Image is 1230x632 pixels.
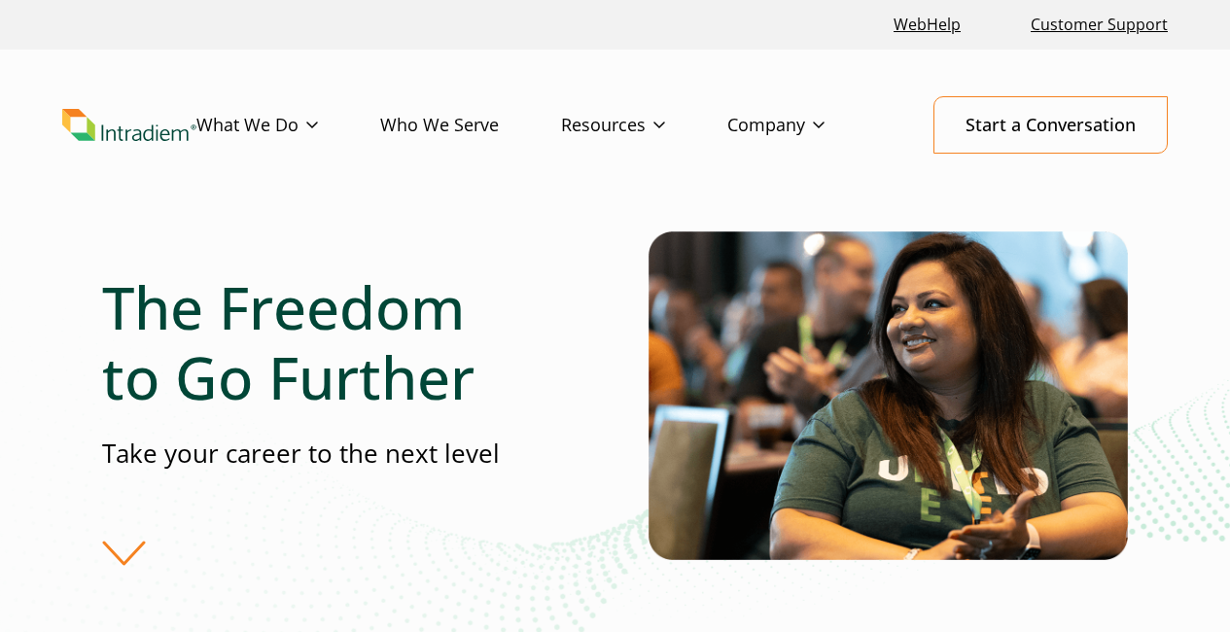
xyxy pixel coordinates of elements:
a: Link to homepage of Intradiem [62,109,196,142]
img: Intradiem [62,109,196,142]
p: Take your career to the next level [102,436,529,472]
a: What We Do [196,97,380,154]
a: Who We Serve [380,97,561,154]
a: Start a Conversation [933,96,1168,154]
a: Resources [561,97,727,154]
a: Customer Support [1023,4,1176,46]
a: Company [727,97,887,154]
a: Link opens in a new window [886,4,968,46]
h1: The Freedom to Go Further [102,272,529,412]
